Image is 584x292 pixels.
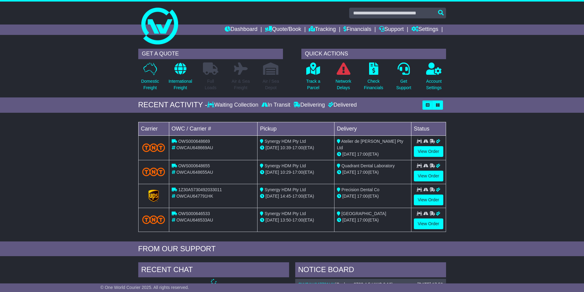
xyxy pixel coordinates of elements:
a: View Order [414,171,443,181]
span: [GEOGRAPHIC_DATA] [342,211,386,216]
div: - (ETA) [260,193,332,199]
span: [DATE] [342,194,356,199]
td: Delivery [334,122,411,135]
span: OWS000646533 [178,211,210,216]
p: Air & Sea Freight [232,78,250,91]
a: NetworkDelays [335,62,351,94]
div: In Transit [260,102,292,108]
a: GetSupport [396,62,411,94]
a: OWCAU647791HK [298,282,335,287]
a: Support [379,25,404,35]
div: Delivered [326,102,357,108]
span: [DATE] [265,218,279,222]
a: View Order [414,218,443,229]
span: OWCAU646533AU [176,218,213,222]
span: Synergy HDM Pty Ltd [265,187,306,192]
img: TNT_Domestic.png [142,143,165,152]
a: View Order [414,146,443,157]
span: Synergy HDM Pty Ltd [265,163,306,168]
p: International Freight [169,78,192,91]
span: 17:00 [357,170,368,175]
p: Track a Parcel [306,78,320,91]
img: GetCarrierServiceLogo [148,190,159,202]
a: Track aParcel [306,62,321,94]
div: (ETA) [337,169,409,176]
div: RECENT ACTIVITY - [138,100,208,109]
span: OWS000648669 [178,139,210,144]
p: Check Financials [364,78,383,91]
span: © One World Courier 2025. All rights reserved. [101,285,189,290]
a: Financials [343,25,371,35]
img: TNT_Domestic.png [142,215,165,224]
p: Full Loads [203,78,218,91]
span: Synergy HDM Pty Ltd [265,211,306,216]
a: AccountSettings [426,62,442,94]
p: Domestic Freight [141,78,159,91]
span: 14:45 [280,194,291,199]
div: (ETA) [337,151,409,157]
a: DomesticFreight [141,62,159,94]
span: OWCAU648655AU [176,170,213,175]
div: ( ) [298,282,443,287]
span: [DATE] [265,145,279,150]
div: QUICK ACTIONS [301,49,446,59]
span: 17:00 [357,218,368,222]
span: Synergy HDM Pty Ltd [265,139,306,144]
a: InternationalFreight [168,62,193,94]
td: Carrier [138,122,169,135]
span: 17:00 [292,194,303,199]
a: Dashboard [225,25,258,35]
span: 10:29 [280,170,291,175]
span: [DATE] [342,152,356,157]
span: Precision Dental Co [342,187,380,192]
p: Air / Sea Depot [263,78,279,91]
div: - (ETA) [260,145,332,151]
span: 17:00 [357,152,368,157]
p: Get Support [396,78,411,91]
span: [DATE] [265,194,279,199]
span: OWCAU647791HK [176,194,213,199]
div: - (ETA) [260,169,332,176]
div: GET A QUOTE [138,49,283,59]
span: 17:00 [357,194,368,199]
a: Settings [411,25,438,35]
p: Network Delays [335,78,351,91]
span: 17:00 [292,145,303,150]
span: Atelier de [PERSON_NAME] Pty Ltd [337,139,403,150]
div: Waiting Collection [207,102,260,108]
span: Quadrant Dental Laboratory [342,163,395,168]
a: Tracking [309,25,336,35]
p: Account Settings [426,78,442,91]
span: [DATE] [342,170,356,175]
div: (ETA) [337,193,409,199]
span: [DATE] [342,218,356,222]
div: NOTICE BOARD [295,262,446,279]
a: View Order [414,195,443,205]
span: 17:00 [292,218,303,222]
span: OWS000648655 [178,163,210,168]
span: OWCAU648669AU [176,145,213,150]
td: Pickup [258,122,334,135]
span: [DATE] [265,170,279,175]
div: (ETA) [337,217,409,223]
span: 10:39 [280,145,291,150]
img: TNT_Domestic.png [142,168,165,176]
div: RECENT CHAT [138,262,289,279]
td: Status [411,122,446,135]
span: 13:50 [280,218,291,222]
div: - (ETA) [260,217,332,223]
div: FROM OUR SUPPORT [138,245,446,253]
span: 17:00 [292,170,303,175]
div: [DATE] 17:56 [417,282,443,287]
span: 1Z30A5730492033011 [178,187,222,192]
span: Cocheer 3703 4 5 HKIC 6 10 [336,282,391,287]
a: CheckFinancials [364,62,384,94]
div: Delivering [292,102,326,108]
a: Quote/Book [265,25,301,35]
td: OWC / Carrier # [169,122,258,135]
